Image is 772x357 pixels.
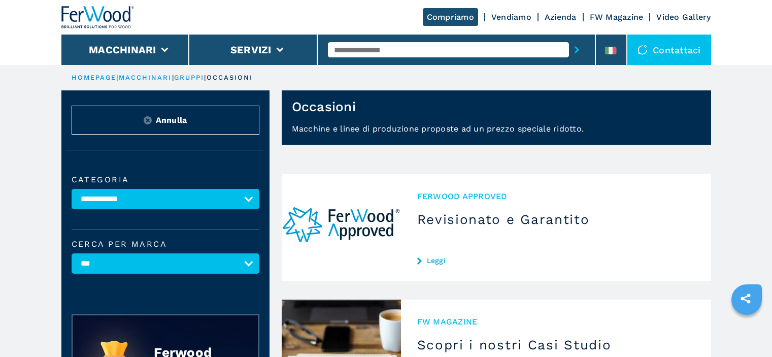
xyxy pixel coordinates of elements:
p: Macchine e linee di produzione proposte ad un prezzo speciale ridotto. [282,123,711,145]
label: Categoria [72,176,259,184]
a: macchinari [119,74,172,81]
p: occasioni [207,73,253,82]
span: | [116,74,118,81]
span: | [204,74,206,81]
button: ResetAnnulla [72,106,259,135]
button: submit-button [569,38,585,61]
span: | [172,74,174,81]
h1: Occasioni [292,99,356,115]
button: Macchinari [89,44,156,56]
a: Video Gallery [656,12,711,22]
button: Servizi [230,44,272,56]
img: Ferwood [61,6,135,28]
img: Reset [144,116,152,124]
a: Vendiamo [491,12,531,22]
a: sharethis [733,286,758,311]
h3: Revisionato e Garantito [417,211,695,228]
a: HOMEPAGE [72,74,117,81]
iframe: Chat [729,311,764,349]
h3: Scopri i nostri Casi Studio [417,337,695,353]
a: Leggi [417,256,695,265]
div: Contattaci [627,35,711,65]
span: Annulla [156,114,187,126]
label: Cerca per marca [72,240,259,248]
span: FW MAGAZINE [417,316,695,328]
a: FW Magazine [590,12,644,22]
img: Revisionato e Garantito [282,174,401,281]
img: Contattaci [637,45,648,55]
a: Compriamo [423,8,478,26]
a: Azienda [545,12,577,22]
a: gruppi [174,74,205,81]
span: Ferwood Approved [417,190,695,202]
